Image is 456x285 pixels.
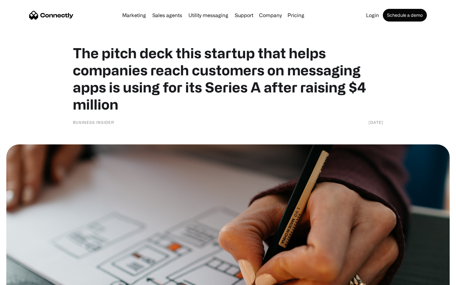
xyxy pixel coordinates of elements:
[120,13,149,18] a: Marketing
[29,10,73,20] a: home
[13,274,38,283] ul: Language list
[150,13,185,18] a: Sales agents
[232,13,256,18] a: Support
[257,11,284,20] div: Company
[73,119,114,125] div: Business Insider
[369,119,383,125] div: [DATE]
[6,274,38,283] aside: Language selected: English
[73,44,383,113] h1: The pitch deck this startup that helps companies reach customers on messaging apps is using for i...
[186,13,231,18] a: Utility messaging
[285,13,307,18] a: Pricing
[364,13,382,18] a: Login
[383,9,427,22] a: Schedule a demo
[259,11,282,20] div: Company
